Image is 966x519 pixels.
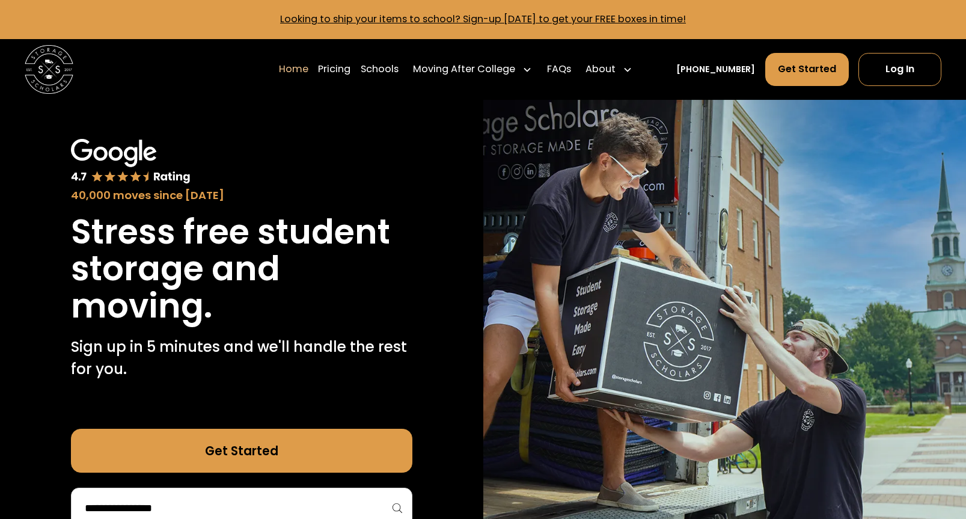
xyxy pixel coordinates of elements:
[318,52,350,87] a: Pricing
[676,63,755,76] a: [PHONE_NUMBER]
[858,53,941,86] a: Log In
[25,45,73,94] img: Storage Scholars main logo
[361,52,399,87] a: Schools
[765,53,849,86] a: Get Started
[547,52,571,87] a: FAQs
[71,213,412,324] h1: Stress free student storage and moving.
[71,429,412,473] a: Get Started
[408,52,537,87] div: Moving After College
[585,62,616,76] div: About
[280,12,686,26] a: Looking to ship your items to school? Sign-up [DATE] to get your FREE boxes in time!
[413,62,515,76] div: Moving After College
[71,336,412,380] p: Sign up in 5 minutes and we'll handle the rest for you.
[581,52,638,87] div: About
[279,52,308,87] a: Home
[71,187,412,203] div: 40,000 moves since [DATE]
[71,139,191,185] img: Google 4.7 star rating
